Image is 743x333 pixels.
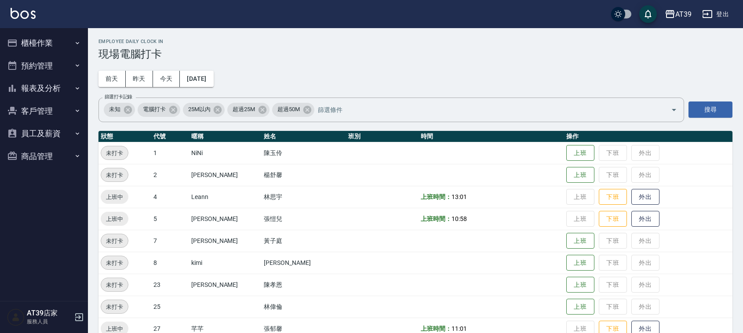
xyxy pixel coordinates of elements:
img: Person [7,308,25,326]
span: 11:01 [452,325,467,332]
button: 上班 [566,145,594,161]
td: 陳孝恩 [262,274,346,296]
img: Logo [11,8,36,19]
div: 未知 [104,103,135,117]
input: 篩選條件 [316,102,656,117]
button: 下班 [599,189,627,205]
span: 上班中 [101,192,128,202]
button: 上班 [566,277,594,293]
td: 1 [151,142,189,164]
button: 預約管理 [4,54,84,77]
td: [PERSON_NAME] [189,274,262,296]
td: [PERSON_NAME] [189,164,262,186]
td: 陳玉伶 [262,142,346,164]
span: 10:58 [452,215,467,222]
td: 7 [151,230,189,252]
td: 8 [151,252,189,274]
td: NiNi [189,142,262,164]
button: 上班 [566,233,594,249]
button: 報表及分析 [4,77,84,100]
td: 黃子庭 [262,230,346,252]
b: 上班時間： [421,193,452,200]
div: 超過25M [227,103,270,117]
button: 外出 [631,189,659,205]
button: 上班 [566,255,594,271]
th: 狀態 [98,131,151,142]
button: save [639,5,657,23]
h2: Employee Daily Clock In [98,39,732,44]
button: 商品管理 [4,145,84,168]
span: 超過50M [272,105,305,114]
span: 未打卡 [101,148,128,158]
button: 下班 [599,211,627,227]
h3: 現場電腦打卡 [98,48,732,60]
b: 上班時間： [421,215,452,222]
div: 電腦打卡 [138,103,180,117]
td: [PERSON_NAME] [189,208,262,230]
p: 服務人員 [27,318,72,326]
span: 未知 [104,105,126,114]
h5: AT39店家 [27,309,72,318]
label: 篩選打卡記錄 [105,94,132,100]
td: [PERSON_NAME] [262,252,346,274]
span: 超過25M [227,105,260,114]
b: 上班時間： [421,325,452,332]
button: 員工及薪資 [4,122,84,145]
button: [DATE] [180,71,213,87]
span: 未打卡 [101,258,128,268]
td: 25 [151,296,189,318]
th: 操作 [564,131,732,142]
button: 櫃檯作業 [4,32,84,54]
th: 班別 [346,131,419,142]
span: 未打卡 [101,236,128,246]
div: 超過50M [272,103,314,117]
button: Open [667,103,681,117]
span: 上班中 [101,214,128,224]
span: 未打卡 [101,170,128,180]
th: 暱稱 [189,131,262,142]
td: 23 [151,274,189,296]
button: 客戶管理 [4,100,84,123]
td: 4 [151,186,189,208]
span: 電腦打卡 [138,105,171,114]
span: 未打卡 [101,280,128,290]
td: 楊舒馨 [262,164,346,186]
button: 上班 [566,299,594,315]
button: 搜尋 [688,101,732,118]
td: 張愷兒 [262,208,346,230]
button: 上班 [566,167,594,183]
td: 林思宇 [262,186,346,208]
span: 25M以內 [183,105,216,114]
td: 2 [151,164,189,186]
button: 前天 [98,71,126,87]
td: 林偉倫 [262,296,346,318]
div: AT39 [675,9,692,20]
td: Leann [189,186,262,208]
span: 未打卡 [101,302,128,311]
button: AT39 [661,5,695,23]
span: 13:01 [452,193,467,200]
td: kimi [189,252,262,274]
button: 登出 [699,6,732,22]
td: [PERSON_NAME] [189,230,262,252]
td: 5 [151,208,189,230]
th: 姓名 [262,131,346,142]
div: 25M以內 [183,103,225,117]
button: 昨天 [126,71,153,87]
th: 時間 [419,131,564,142]
th: 代號 [151,131,189,142]
button: 今天 [153,71,180,87]
button: 外出 [631,211,659,227]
